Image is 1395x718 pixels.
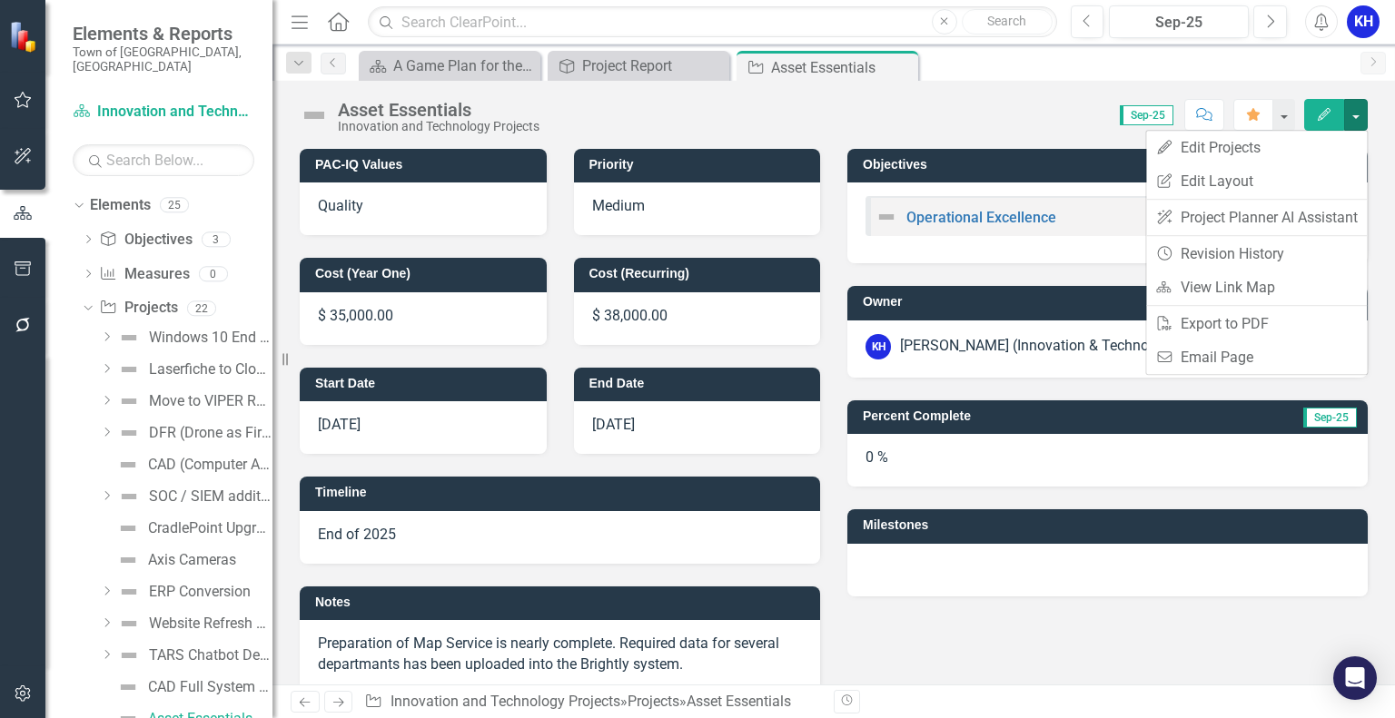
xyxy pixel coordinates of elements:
[962,9,1053,34] button: Search
[149,329,272,346] div: Windows 10 End of Life
[363,54,536,77] a: A Game Plan for the Future
[315,267,538,280] h3: Cost (Year One)
[113,546,236,575] a: Axis Cameras
[315,595,811,609] h3: Notes
[149,425,272,441] div: DFR (Drone as First Responder)
[863,409,1191,423] h3: Percent Complete
[987,14,1026,28] span: Search
[338,120,539,133] div: Innovation and Technology Projects
[1146,237,1367,270] a: Revision History
[187,300,216,316] div: 22
[300,101,329,130] img: Not Defined
[160,198,189,213] div: 25
[318,197,363,214] span: Quality
[202,231,231,247] div: 3
[393,54,536,77] div: A Game Plan for the Future
[589,267,812,280] h3: Cost (Recurring)
[391,693,620,710] a: Innovation and Technology Projects
[149,361,272,378] div: Laserfiche to Cloud Conversion for Public Portal
[863,158,1359,172] h3: Objectives
[149,647,272,664] div: TARS Chatbot Deployment
[368,6,1056,38] input: Search ClearPoint...
[364,692,820,713] div: » »
[318,634,779,673] span: Preparation of Map Service is nearly complete. Required data for several departmants has been upl...
[73,23,254,44] span: Elements & Reports
[73,44,254,74] small: Town of [GEOGRAPHIC_DATA], [GEOGRAPHIC_DATA]
[592,416,635,433] span: [DATE]
[315,486,811,499] h3: Timeline
[1146,307,1367,340] a: Export to PDF
[148,679,272,695] div: CAD Full System Cloud Upgrade
[118,422,140,444] img: Not Defined
[148,552,236,568] div: Axis Cameras
[1303,408,1357,428] span: Sep-25
[1120,105,1173,125] span: Sep-25
[1146,201,1367,234] a: Project Planner AI Assistant
[118,644,140,666] img: Not Defined
[1115,12,1242,34] div: Sep-25
[1333,656,1377,700] div: Open Intercom Messenger
[114,641,272,670] a: TARS Chatbot Deployment
[589,158,812,172] h3: Priority
[863,295,1359,309] h3: Owner
[118,327,140,349] img: Not Defined
[117,676,139,698] img: Not Defined
[687,693,791,710] div: Asset Essentials
[582,54,725,77] div: Project Report
[99,298,177,319] a: Projects
[1146,340,1367,374] a: Email Page
[900,336,1182,357] div: [PERSON_NAME] (Innovation & Technology)
[1347,5,1380,38] button: KH
[847,434,1368,487] div: 0 %
[9,21,41,53] img: ClearPoint Strategy
[592,307,668,324] span: $ 38,000.00
[1146,270,1367,304] a: View Link Map
[149,615,272,632] div: Website Refresh Needs Assessment
[114,387,272,416] a: Move to VIPER Radio System
[876,206,897,228] img: Not Defined
[99,264,189,285] a: Measures
[118,486,140,507] img: Not Defined
[113,450,272,479] a: CAD (Computer Aided Dispatch) to CAD Hub
[114,323,272,352] a: Windows 10 End of Life
[318,307,393,324] span: $ 35,000.00
[118,359,140,380] img: Not Defined
[628,693,679,710] a: Projects
[315,377,538,390] h3: Start Date
[117,549,139,571] img: Not Defined
[592,197,645,214] span: Medium
[1146,164,1367,198] a: Edit Layout
[73,102,254,123] a: Innovation and Technology Projects
[149,488,272,505] div: SOC / SIEM additional security enhancements
[199,266,228,281] div: 0
[866,334,891,359] div: KH
[771,56,914,79] div: Asset Essentials
[117,517,139,539] img: Not Defined
[90,195,151,216] a: Elements
[318,526,396,543] span: End of 2025
[73,144,254,176] input: Search Below...
[114,355,272,384] a: Laserfiche to Cloud Conversion for Public Portal
[118,390,140,412] img: Not Defined
[117,454,139,476] img: Not Defined
[113,673,272,702] a: CAD Full System Cloud Upgrade
[114,482,272,511] a: SOC / SIEM additional security enhancements
[149,393,272,409] div: Move to VIPER Radio System
[338,100,539,120] div: Asset Essentials
[148,520,272,536] div: CradlePoint Upgrade
[906,209,1056,226] a: Operational Excellence
[114,577,251,606] a: ERP Conversion
[113,514,272,543] a: CradlePoint Upgrade
[148,457,272,473] div: CAD (Computer Aided Dispatch) to CAD Hub
[114,609,272,638] a: Website Refresh Needs Assessment
[118,581,140,603] img: Not Defined
[1109,5,1249,38] button: Sep-25
[315,158,538,172] h3: PAC-IQ Values
[99,230,192,251] a: Objectives
[118,613,140,634] img: Not Defined
[318,416,361,433] span: [DATE]
[863,518,1359,532] h3: Milestones
[1146,131,1367,164] a: Edit Projects
[552,54,725,77] a: Project Report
